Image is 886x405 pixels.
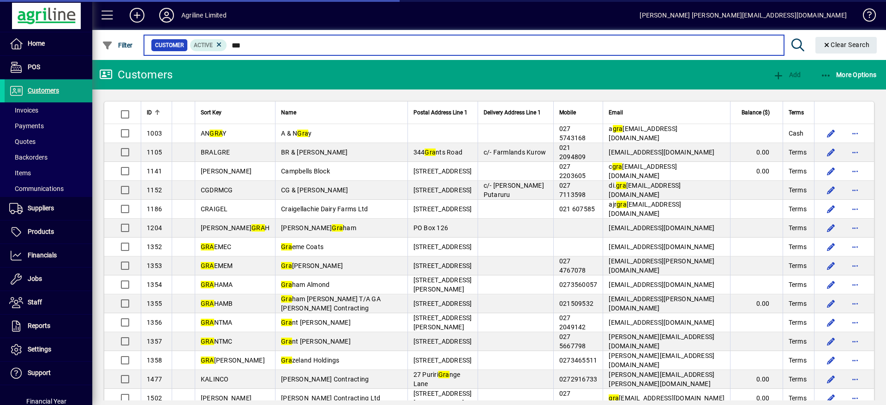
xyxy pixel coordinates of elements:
span: [PERSON_NAME] Contracting [281,375,369,383]
button: More options [848,277,862,292]
button: More options [848,183,862,197]
span: 1141 [147,167,162,175]
span: [PERSON_NAME] ham [281,224,356,232]
span: [STREET_ADDRESS] [413,243,472,250]
span: HAMB [201,300,233,307]
span: [PERSON_NAME] [281,262,343,269]
span: [PERSON_NAME] [201,394,251,402]
span: Terms [789,242,807,251]
span: Terms [789,204,807,214]
span: ham [PERSON_NAME] T/A GA [PERSON_NAME] Contracting [281,295,381,312]
em: GRA [210,130,222,137]
span: Name [281,107,296,118]
a: Support [5,362,92,385]
span: [PERSON_NAME][EMAIL_ADDRESS][DOMAIN_NAME] [609,333,714,350]
span: 1204 [147,224,162,232]
span: BRALGRE [201,149,230,156]
span: [STREET_ADDRESS] [413,205,472,213]
span: 1105 [147,149,162,156]
em: Gra [281,338,292,345]
span: eme Coats [281,243,323,250]
div: Mobile [559,107,598,118]
button: More options [848,126,862,141]
button: Add [122,7,152,24]
span: ajr [EMAIL_ADDRESS][DOMAIN_NAME] [609,201,681,217]
span: 1477 [147,375,162,383]
a: Staff [5,291,92,314]
a: Suppliers [5,197,92,220]
span: Invoices [9,107,38,114]
span: Communications [9,185,64,192]
span: EMEC [201,243,232,250]
span: 1353 [147,262,162,269]
span: 1355 [147,300,162,307]
button: Edit [824,164,838,179]
span: 0272916733 [559,375,598,383]
span: Terms [789,318,807,327]
span: 1356 [147,319,162,326]
span: a [EMAIL_ADDRESS][DOMAIN_NAME] [609,125,677,142]
em: GRA [201,281,214,288]
span: ID [147,107,152,118]
a: Products [5,220,92,244]
em: Gra [281,262,292,269]
span: More Options [820,71,877,78]
button: More options [848,353,862,368]
div: Customers [99,67,173,82]
span: Staff [28,298,42,306]
em: GRA [201,357,214,364]
button: More options [848,220,862,235]
span: [EMAIL_ADDRESS][DOMAIN_NAME] [609,394,724,402]
span: [EMAIL_ADDRESS][DOMAIN_NAME] [609,243,714,250]
span: [STREET_ADDRESS][PERSON_NAME] [413,314,472,331]
a: Reports [5,315,92,338]
div: Agriline Limited [181,8,227,23]
em: Gra [281,243,292,250]
button: More options [848,145,862,160]
span: 344 nts Road [413,149,463,156]
span: Items [9,169,31,177]
em: Gra [297,130,308,137]
span: c/- [PERSON_NAME] Putaruru [484,182,544,198]
span: Terms [789,107,804,118]
span: Filter [102,42,133,49]
span: Settings [28,345,51,353]
span: [STREET_ADDRESS][PERSON_NAME] [413,276,472,293]
button: More options [848,202,862,216]
span: Financial Year [26,398,66,405]
span: Quotes [9,138,36,145]
em: Gra [281,319,292,326]
em: GRA [251,224,265,232]
a: Home [5,32,92,55]
span: [STREET_ADDRESS] [413,338,472,345]
button: Filter [100,37,135,54]
span: AN Y [201,130,227,137]
span: 0273465511 [559,357,598,364]
span: 027 4767078 [559,257,586,274]
em: gra [617,201,627,208]
span: 1357 [147,338,162,345]
em: Gra [332,224,343,232]
span: Cash [789,129,804,138]
em: GRA [201,243,214,250]
span: 027 2203605 [559,163,586,179]
button: Edit [824,145,838,160]
span: c [EMAIL_ADDRESS][DOMAIN_NAME] [609,163,677,179]
span: A & N y [281,130,311,137]
span: Terms [789,261,807,270]
a: Jobs [5,268,92,291]
span: Terms [789,280,807,289]
div: [PERSON_NAME] [PERSON_NAME][EMAIL_ADDRESS][DOMAIN_NAME] [640,8,847,23]
span: 0273560057 [559,281,598,288]
td: 0.00 [730,370,782,389]
span: Email [609,107,623,118]
span: CG & [PERSON_NAME] [281,186,348,194]
span: Craigellachie Dairy Farms Ltd [281,205,368,213]
span: Customers [28,87,59,94]
span: Reports [28,322,50,329]
button: More Options [818,66,879,83]
span: c/- Farmlands Kurow [484,149,546,156]
button: More options [848,164,862,179]
span: POS [28,63,40,71]
em: GRA [201,338,214,345]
